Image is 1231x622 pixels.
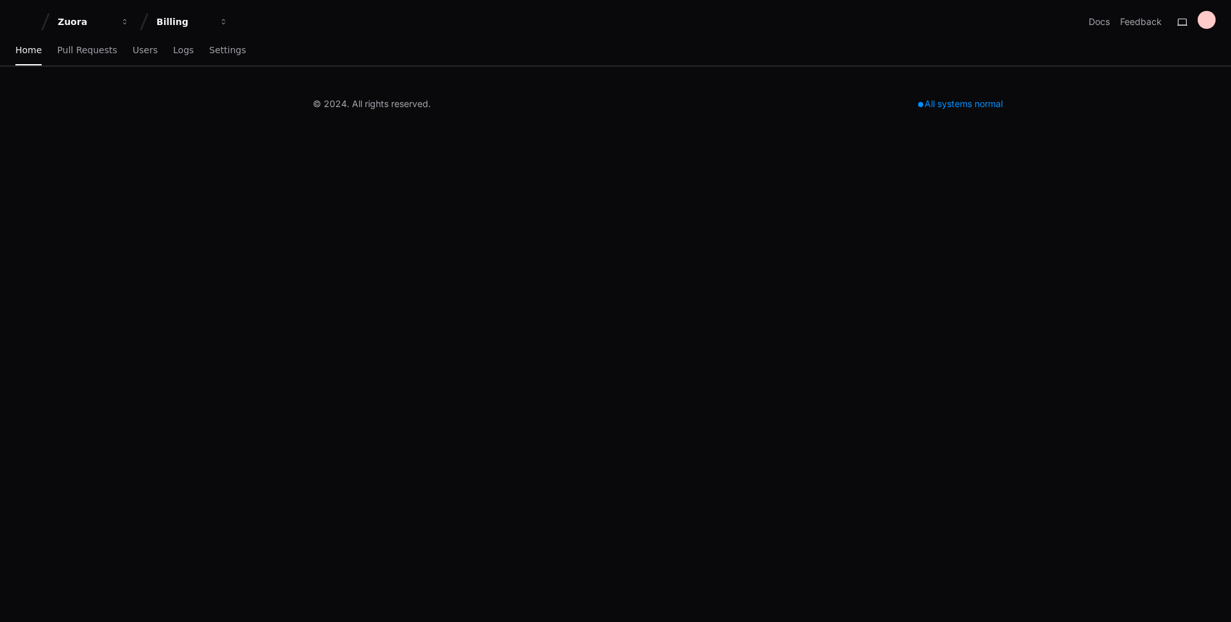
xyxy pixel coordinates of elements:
span: Settings [209,46,246,54]
a: Logs [173,36,194,65]
a: Docs [1089,15,1110,28]
a: Settings [209,36,246,65]
a: Users [133,36,158,65]
span: Pull Requests [57,46,117,54]
div: All systems normal [910,95,1010,113]
button: Zuora [53,10,135,33]
span: Home [15,46,42,54]
a: Home [15,36,42,65]
button: Billing [151,10,233,33]
div: Zuora [58,15,113,28]
div: Billing [156,15,212,28]
a: Pull Requests [57,36,117,65]
span: Logs [173,46,194,54]
span: Users [133,46,158,54]
div: © 2024. All rights reserved. [313,97,431,110]
button: Feedback [1120,15,1162,28]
